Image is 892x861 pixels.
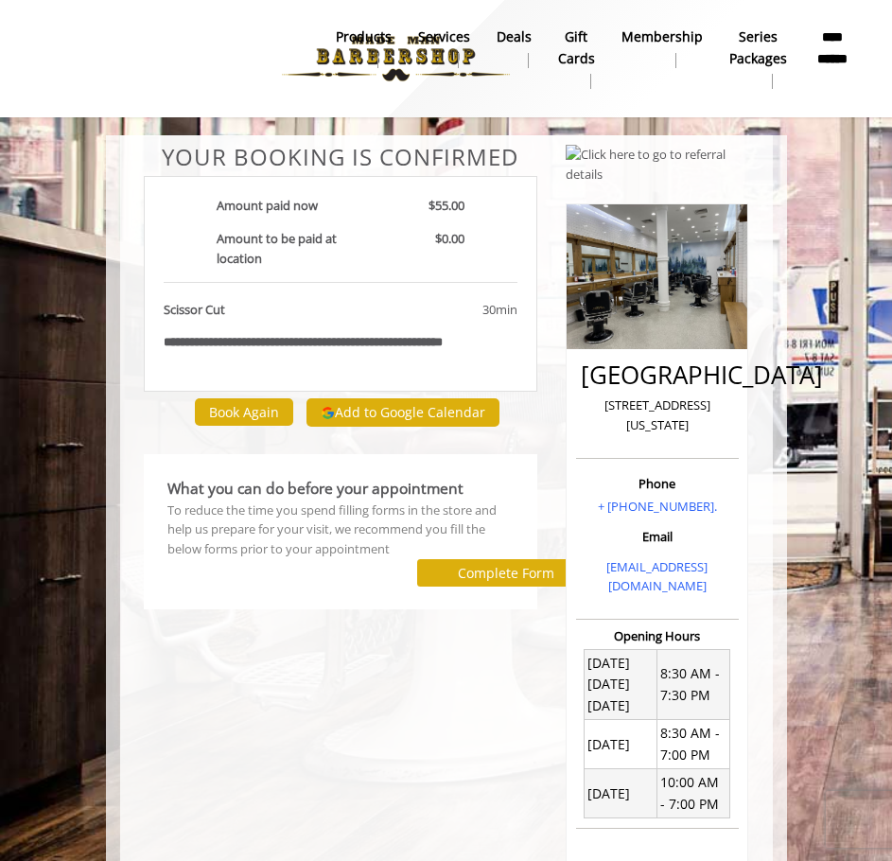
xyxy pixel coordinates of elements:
[306,398,499,427] button: Add to Google Calendar
[716,24,800,94] a: Series packagesSeries packages
[585,769,657,818] td: [DATE]
[164,300,225,320] b: Scissor Cut
[195,398,293,426] button: Book Again
[497,26,532,47] b: Deals
[458,566,554,581] label: Complete Form
[217,230,337,267] b: Amount to be paid at location
[621,26,703,47] b: Membership
[167,478,463,499] b: What you can do before your appointment
[167,501,515,559] div: To reduce the time you spend filling forms in the store and help us prepare for your visit, we re...
[581,395,734,435] p: [STREET_ADDRESS][US_STATE]
[144,145,538,169] center: Your Booking is confirmed
[606,558,708,595] a: [EMAIL_ADDRESS][DOMAIN_NAME]
[429,197,464,214] b: $55.00
[608,24,716,73] a: MembershipMembership
[585,650,657,720] td: [DATE] [DATE] [DATE]
[581,361,734,389] h2: [GEOGRAPHIC_DATA]
[545,24,608,94] a: Gift cardsgift cards
[581,477,734,490] h3: Phone
[483,24,545,73] a: DealsDeals
[418,300,517,320] div: 30min
[657,650,730,720] td: 8:30 AM - 7:30 PM
[336,26,392,47] b: products
[217,197,318,214] b: Amount paid now
[418,26,470,47] b: Services
[585,720,657,769] td: [DATE]
[435,230,464,247] b: $0.00
[558,26,595,69] b: gift cards
[266,7,526,111] img: Made Man Barbershop logo
[598,498,717,515] a: + [PHONE_NUMBER].
[657,769,730,818] td: 10:00 AM - 7:00 PM
[566,145,748,184] img: Click here to go to referral details
[405,24,483,73] a: ServicesServices
[729,26,787,69] b: Series packages
[581,530,734,543] h3: Email
[576,629,739,642] h3: Opening Hours
[417,559,595,587] button: Complete Form
[657,720,730,769] td: 8:30 AM - 7:00 PM
[323,24,405,73] a: Productsproducts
